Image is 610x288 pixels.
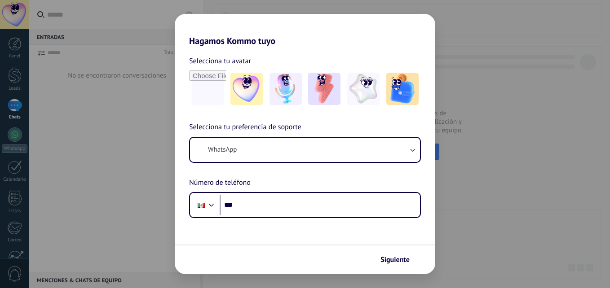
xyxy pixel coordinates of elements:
[376,252,422,267] button: Siguiente
[193,196,210,214] div: Mexico: + 52
[230,73,263,105] img: -1.jpeg
[347,73,380,105] img: -4.jpeg
[175,14,435,46] h2: Hagamos Kommo tuyo
[190,138,420,162] button: WhatsApp
[189,177,251,189] span: Número de teléfono
[208,145,237,154] span: WhatsApp
[380,257,410,263] span: Siguiente
[189,55,251,67] span: Selecciona tu avatar
[386,73,419,105] img: -5.jpeg
[189,122,301,133] span: Selecciona tu preferencia de soporte
[270,73,302,105] img: -2.jpeg
[308,73,340,105] img: -3.jpeg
